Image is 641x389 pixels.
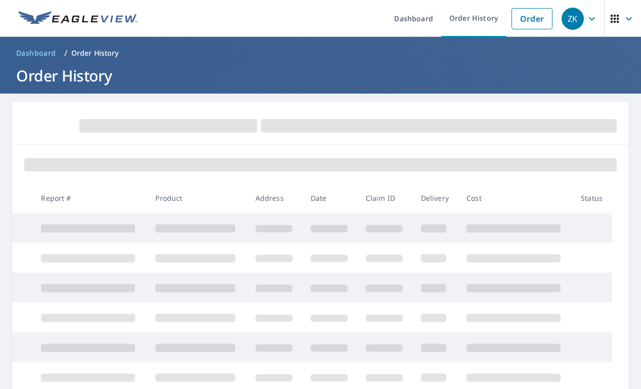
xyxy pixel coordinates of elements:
th: Delivery [413,183,458,213]
th: Address [247,183,303,213]
th: Product [147,183,247,213]
p: Order History [71,48,119,58]
th: Report # [33,183,147,213]
th: Status [573,183,612,213]
img: EV Logo [18,11,138,26]
a: Order [511,8,552,29]
nav: breadcrumb [12,45,629,61]
div: ZK [562,8,584,30]
li: / [64,47,67,59]
span: Dashboard [16,48,56,58]
h1: Order History [12,65,629,86]
th: Date [303,183,358,213]
th: Claim ID [358,183,413,213]
a: Dashboard [12,45,60,61]
th: Cost [458,183,573,213]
